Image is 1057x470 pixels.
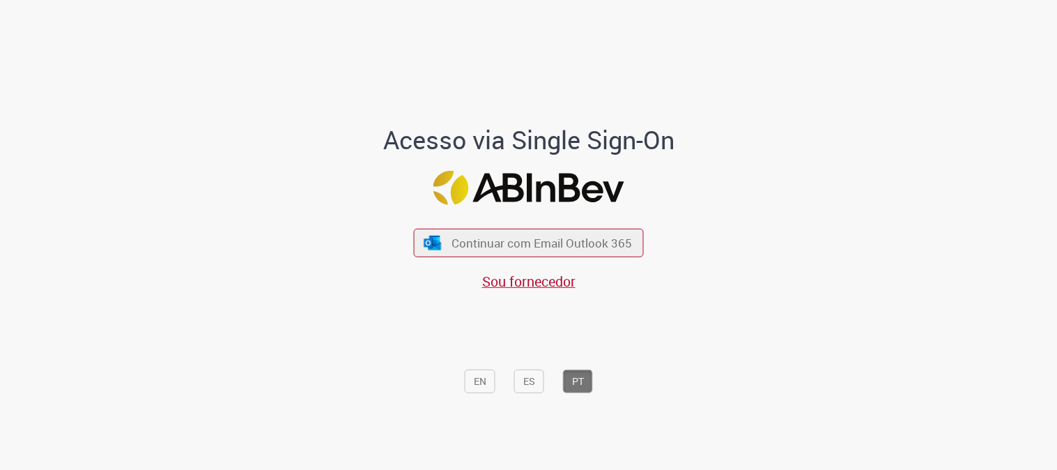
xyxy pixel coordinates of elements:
h1: Acesso via Single Sign-On [335,126,722,154]
span: Continuar com Email Outlook 365 [452,235,632,251]
a: Sou fornecedor [482,272,576,291]
button: PT [563,370,593,393]
img: ícone Azure/Microsoft 360 [422,235,442,250]
button: ícone Azure/Microsoft 360 Continuar com Email Outlook 365 [414,229,644,257]
button: ES [514,370,544,393]
button: EN [465,370,495,393]
img: Logo ABInBev [433,170,624,204]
